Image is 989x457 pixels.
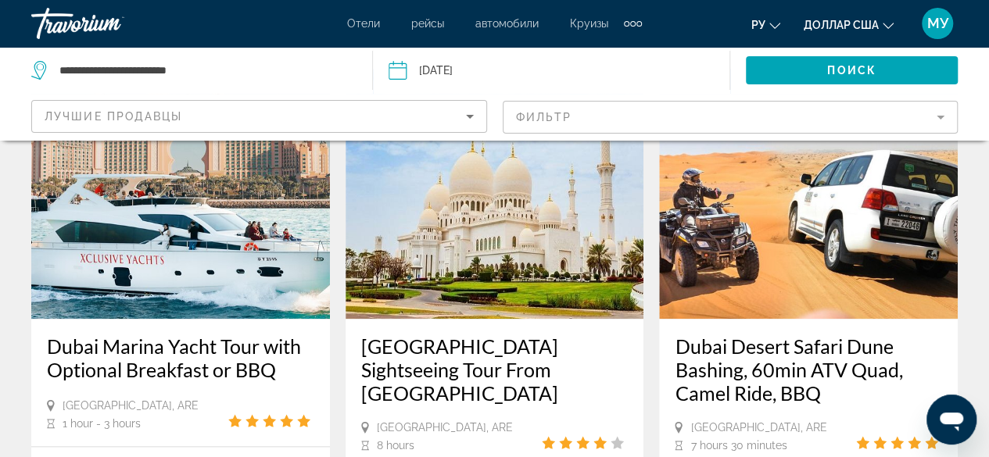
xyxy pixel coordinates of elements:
[746,56,958,84] button: Поиск
[927,15,948,31] font: МУ
[377,439,414,452] span: 8 hours
[751,19,765,31] font: ру
[624,11,642,36] button: Дополнительные элементы навигации
[503,100,959,134] button: Filter
[347,17,380,30] a: Отели
[570,17,608,30] a: Круизы
[804,19,879,31] font: доллар США
[659,69,958,319] img: 05.jpg
[346,69,644,319] img: b5.jpg
[917,7,958,40] button: Меню пользователя
[389,47,729,94] button: Date: Oct 20, 2025
[47,334,314,381] a: Dubai Marina Yacht Tour with Optional Breakfast or BBQ
[675,334,942,405] a: Dubai Desert Safari Dune Bashing, 60min ATV Quad, Camel Ride, BBQ
[45,110,183,123] span: Лучшие продавцы
[690,439,787,452] span: 7 hours 30 minutes
[804,13,894,36] button: Изменить валюту
[361,334,629,405] a: [GEOGRAPHIC_DATA] Sightseeing Tour From [GEOGRAPHIC_DATA]
[751,13,780,36] button: Изменить язык
[63,417,141,430] span: 1 hour - 3 hours
[827,64,876,77] span: Поиск
[475,17,539,30] a: автомобили
[411,17,444,30] a: рейсы
[377,421,513,434] span: [GEOGRAPHIC_DATA], ARE
[926,395,976,445] iframe: Кнопка запуска окна обмена сообщениями
[31,69,330,319] img: 0a.jpg
[45,107,474,126] mat-select: Sort by
[31,3,188,44] a: Травориум
[63,399,199,412] span: [GEOGRAPHIC_DATA], ARE
[690,421,826,434] span: [GEOGRAPHIC_DATA], ARE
